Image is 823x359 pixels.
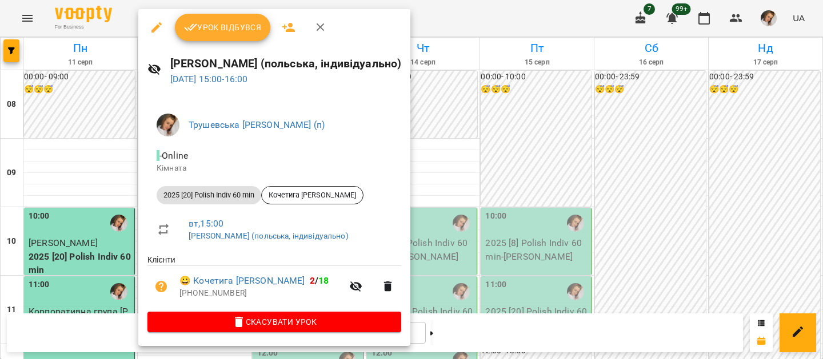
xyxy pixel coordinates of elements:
[157,163,392,174] p: Кімната
[157,150,190,161] span: - Online
[318,275,329,286] span: 18
[157,114,179,136] img: ca64c4ce98033927e4211a22b84d869f.JPG
[189,231,349,240] a: [PERSON_NAME] (польська, індивідуально)
[157,315,392,329] span: Скасувати Урок
[189,218,223,229] a: вт , 15:00
[147,273,175,300] button: Візит ще не сплачено. Додати оплату?
[170,55,402,72] h6: [PERSON_NAME] (польська, індивідуально)
[310,275,329,286] b: /
[147,254,401,311] ul: Клієнти
[170,74,248,84] a: [DATE] 15:00-16:00
[189,119,325,130] a: Трушевська [PERSON_NAME] (п)
[179,274,305,288] a: 😀 Кочетига [PERSON_NAME]
[184,21,262,34] span: Урок відбувся
[262,190,363,200] span: Кочетига [PERSON_NAME]
[179,288,342,299] p: [PHONE_NUMBER]
[147,312,401,332] button: Скасувати Урок
[310,275,315,286] span: 2
[157,190,261,200] span: 2025 [20] Polish Indiv 60 min
[261,186,363,204] div: Кочетига [PERSON_NAME]
[175,14,271,41] button: Урок відбувся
